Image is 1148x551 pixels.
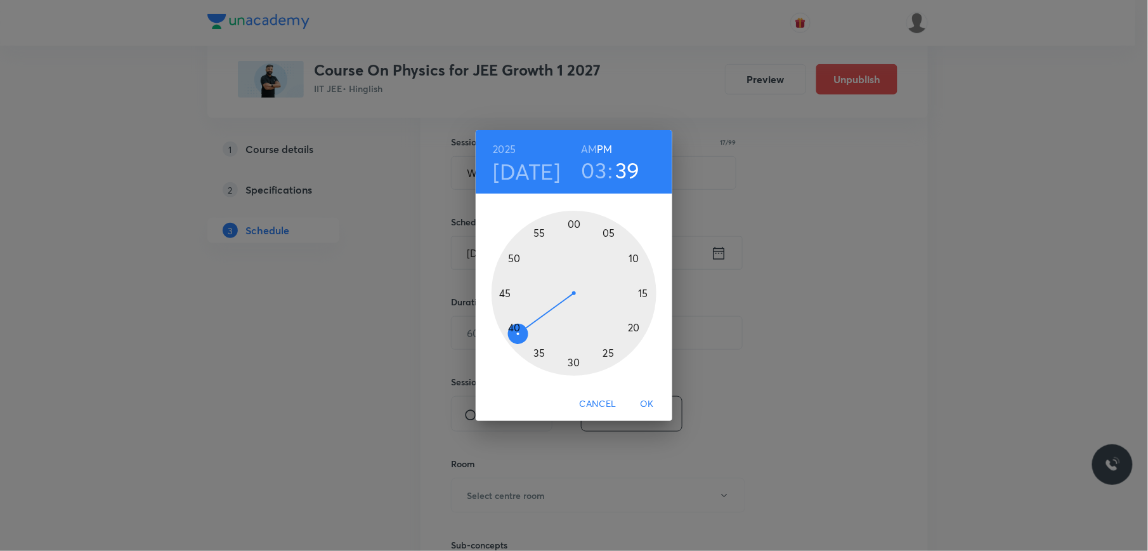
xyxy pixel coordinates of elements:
button: PM [597,140,613,158]
span: Cancel [580,396,616,412]
button: [DATE] [493,158,561,185]
button: OK [627,392,667,416]
button: 2025 [493,140,516,158]
span: OK [632,396,662,412]
button: 39 [616,157,641,183]
button: AM [581,140,597,158]
h3: : [608,157,613,183]
button: 03 [582,157,607,183]
button: Cancel [575,392,622,416]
